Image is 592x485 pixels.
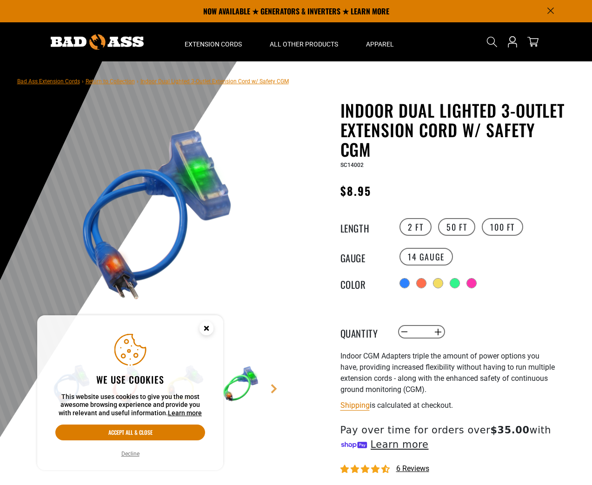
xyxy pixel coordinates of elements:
span: › [137,78,139,85]
nav: breadcrumbs [17,75,289,86]
label: 50 FT [438,218,475,236]
label: 2 FT [399,218,432,236]
a: Next [269,384,279,393]
span: All Other Products [270,40,338,48]
legend: Gauge [340,251,387,263]
a: Return to Collection [86,78,135,85]
span: Indoor CGM Adapters triple the amount of power options you have, providing increased flexibility ... [340,352,555,394]
button: Accept all & close [55,425,205,440]
aside: Cookie Consent [37,315,223,471]
span: Apparel [366,40,394,48]
summary: Search [485,34,499,49]
a: Learn more [168,409,202,417]
legend: Color [340,277,387,289]
a: Shipping [340,401,370,410]
h1: Indoor Dual Lighted 3-Outlet Extension Cord w/ Safety CGM [340,100,568,159]
span: SC14002 [340,162,364,168]
span: › [82,78,84,85]
summary: Extension Cords [171,22,256,61]
span: Indoor Dual Lighted 3-Outlet Extension Cord w/ Safety CGM [140,78,289,85]
img: green [213,358,267,412]
legend: Length [340,221,387,233]
span: 4.33 stars [340,465,392,474]
label: 100 FT [482,218,523,236]
summary: Apparel [352,22,408,61]
label: Quantity [340,326,387,338]
button: Decline [119,449,142,458]
div: is calculated at checkout. [340,399,568,412]
span: 6 reviews [396,464,429,473]
span: Extension Cords [185,40,242,48]
p: This website uses cookies to give you the most awesome browsing experience and provide you with r... [55,393,205,418]
a: Bad Ass Extension Cords [17,78,80,85]
summary: All Other Products [256,22,352,61]
label: 14 Gauge [399,248,453,266]
img: Bad Ass Extension Cords [51,34,144,50]
img: blue [45,102,269,326]
span: $8.95 [340,182,371,199]
h2: We use cookies [55,373,205,385]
